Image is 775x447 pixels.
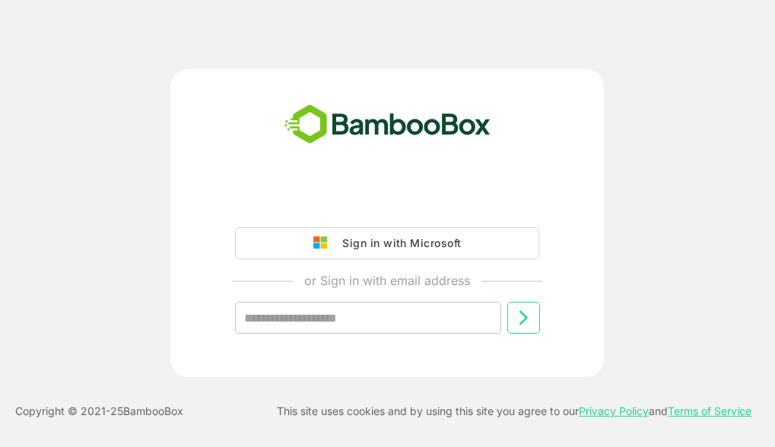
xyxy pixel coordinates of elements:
a: Terms of Service [668,404,751,417]
button: Sign in with Microsoft [235,227,539,259]
img: google [313,236,335,250]
p: Copyright © 2021- 25 BambooBox [15,402,183,420]
p: or Sign in with email address [304,271,470,290]
iframe: Sign in with Google Button [227,185,547,218]
a: Privacy Policy [579,404,649,417]
img: bamboobox [276,100,499,150]
div: Sign in with Microsoft [335,233,461,253]
p: This site uses cookies and by using this site you agree to our and [277,402,751,420]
